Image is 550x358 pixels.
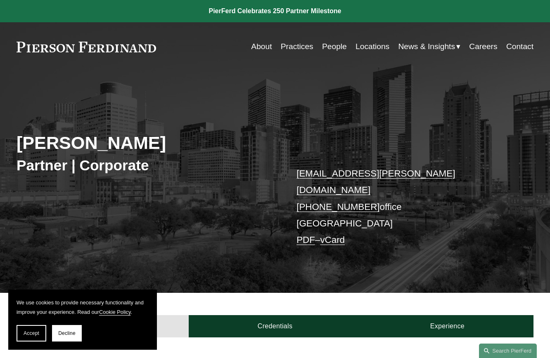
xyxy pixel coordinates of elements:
span: News & Insights [398,40,455,54]
h3: Partner | Corporate [17,156,275,174]
a: About [251,39,272,54]
a: Contact [506,39,533,54]
p: We use cookies to provide necessary functionality and improve your experience. Read our . [17,298,149,317]
span: Decline [58,330,76,336]
p: office [GEOGRAPHIC_DATA] – [296,165,512,249]
a: Experience [361,315,533,337]
h2: [PERSON_NAME] [17,132,275,153]
a: vCard [320,235,345,245]
a: [PHONE_NUMBER] [296,202,379,212]
a: Cookie Policy [99,309,131,315]
a: Credentials [189,315,361,337]
section: Cookie banner [8,290,157,350]
a: Locations [356,39,389,54]
a: PDF [296,235,315,245]
button: Decline [52,325,82,342]
a: Search this site [479,344,537,358]
a: People [322,39,347,54]
a: Practices [281,39,313,54]
button: Accept [17,325,46,342]
span: Accept [24,330,39,336]
a: folder dropdown [398,39,460,54]
a: [EMAIL_ADDRESS][PERSON_NAME][DOMAIN_NAME] [296,168,455,195]
a: Careers [469,39,497,54]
